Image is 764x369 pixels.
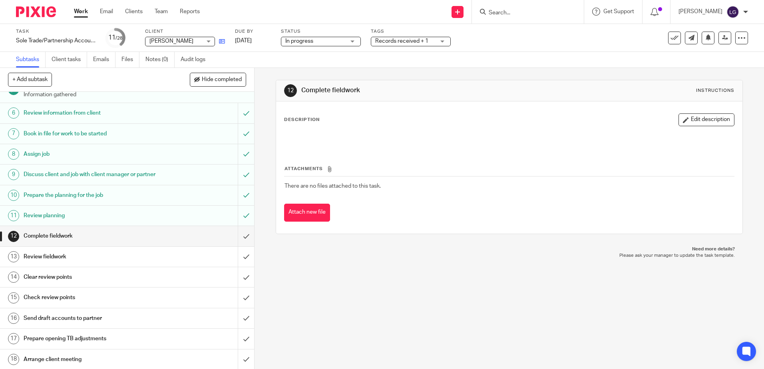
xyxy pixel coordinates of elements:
[93,52,115,67] a: Emails
[8,251,19,262] div: 13
[696,87,734,94] div: Instructions
[8,313,19,324] div: 16
[16,28,96,35] label: Task
[678,113,734,126] button: Edit description
[8,190,19,201] div: 10
[115,36,123,40] small: /28
[235,38,252,44] span: [DATE]
[284,204,330,222] button: Attach new file
[24,333,161,345] h1: Prepare opening TB adjustments
[52,52,87,67] a: Client tasks
[202,77,242,83] span: Hide completed
[8,231,19,242] div: 12
[285,167,323,171] span: Attachments
[24,169,161,181] h1: Discuss client and job with client manager or partner
[24,230,161,242] h1: Complete fieldwork
[16,52,46,67] a: Subtasks
[8,272,19,283] div: 14
[375,38,428,44] span: Records received + 1
[24,251,161,263] h1: Review fieldwork
[24,107,161,119] h1: Review information from client
[181,52,211,67] a: Audit logs
[8,292,19,304] div: 15
[8,354,19,365] div: 18
[24,148,161,160] h1: Assign job
[16,6,56,17] img: Pixie
[24,128,161,140] h1: Book in file for work to be started
[125,8,143,16] a: Clients
[284,246,734,252] p: Need more details?
[155,8,168,16] a: Team
[8,128,19,139] div: 7
[285,38,313,44] span: In progress
[100,8,113,16] a: Email
[190,73,246,86] button: Hide completed
[371,28,451,35] label: Tags
[301,86,526,95] h1: Complete fieldwork
[16,37,96,45] div: Sole Trade/Partnership Accounts
[24,189,161,201] h1: Prepare the planning for the job
[24,91,247,99] p: Information gathered
[74,8,88,16] a: Work
[8,210,19,221] div: 11
[121,52,139,67] a: Files
[24,292,161,304] h1: Check review points
[24,312,161,324] h1: Send draft accounts to partner
[284,252,734,259] p: Please ask your manager to update the task template.
[284,117,320,123] p: Description
[281,28,361,35] label: Status
[678,8,722,16] p: [PERSON_NAME]
[284,84,297,97] div: 12
[488,10,560,17] input: Search
[108,33,123,42] div: 11
[235,28,271,35] label: Due by
[145,52,175,67] a: Notes (0)
[603,9,634,14] span: Get Support
[149,38,193,44] span: [PERSON_NAME]
[285,183,381,189] span: There are no files attached to this task.
[180,8,200,16] a: Reports
[24,271,161,283] h1: Clear review points
[8,73,52,86] button: + Add subtask
[8,333,19,344] div: 17
[24,210,161,222] h1: Review planning
[8,169,19,180] div: 9
[726,6,739,18] img: svg%3E
[24,353,161,365] h1: Arrange client meeting
[8,149,19,160] div: 8
[145,28,225,35] label: Client
[8,107,19,119] div: 6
